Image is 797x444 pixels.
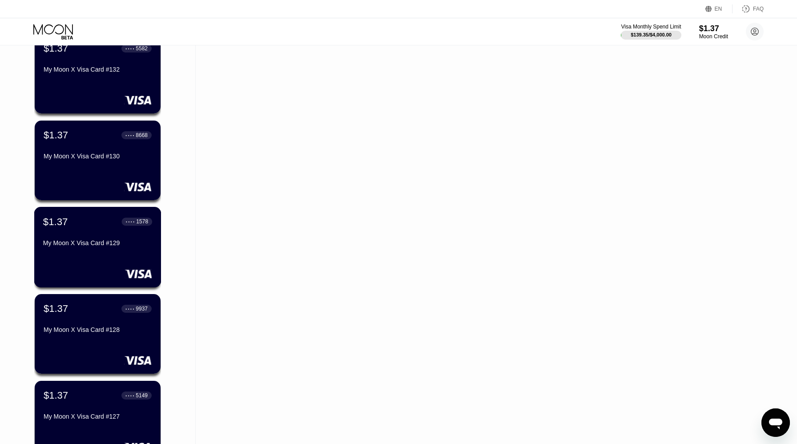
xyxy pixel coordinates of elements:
[136,218,148,225] div: 1578
[761,408,790,437] iframe: Кнопка, открывающая окно обмена сообщениями; идет разговор
[125,47,134,50] div: ● ● ● ●
[44,326,152,333] div: My Moon X Visa Card #128
[35,207,161,287] div: $1.37● ● ● ●1578My Moon X Visa Card #129
[125,134,134,137] div: ● ● ● ●
[733,4,764,13] div: FAQ
[44,413,152,420] div: My Moon X Visa Card #127
[44,129,68,141] div: $1.37
[44,303,68,315] div: $1.37
[621,24,681,40] div: Visa Monthly Spend Limit$139.35/$4,000.00
[43,239,152,246] div: My Moon X Visa Card #129
[44,43,68,54] div: $1.37
[136,132,148,138] div: 8668
[126,220,135,223] div: ● ● ● ●
[699,24,728,40] div: $1.37Moon Credit
[753,6,764,12] div: FAQ
[631,32,672,37] div: $139.35 / $4,000.00
[621,24,681,30] div: Visa Monthly Spend Limit
[44,153,152,160] div: My Moon X Visa Card #130
[35,121,161,200] div: $1.37● ● ● ●8668My Moon X Visa Card #130
[43,216,68,227] div: $1.37
[125,307,134,310] div: ● ● ● ●
[715,6,722,12] div: EN
[44,66,152,73] div: My Moon X Visa Card #132
[136,392,148,399] div: 5149
[699,24,728,33] div: $1.37
[705,4,733,13] div: EN
[44,390,68,401] div: $1.37
[35,294,161,374] div: $1.37● ● ● ●9937My Moon X Visa Card #128
[125,394,134,397] div: ● ● ● ●
[136,45,148,52] div: 5582
[35,34,161,113] div: $1.37● ● ● ●5582My Moon X Visa Card #132
[699,33,728,40] div: Moon Credit
[136,306,148,312] div: 9937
